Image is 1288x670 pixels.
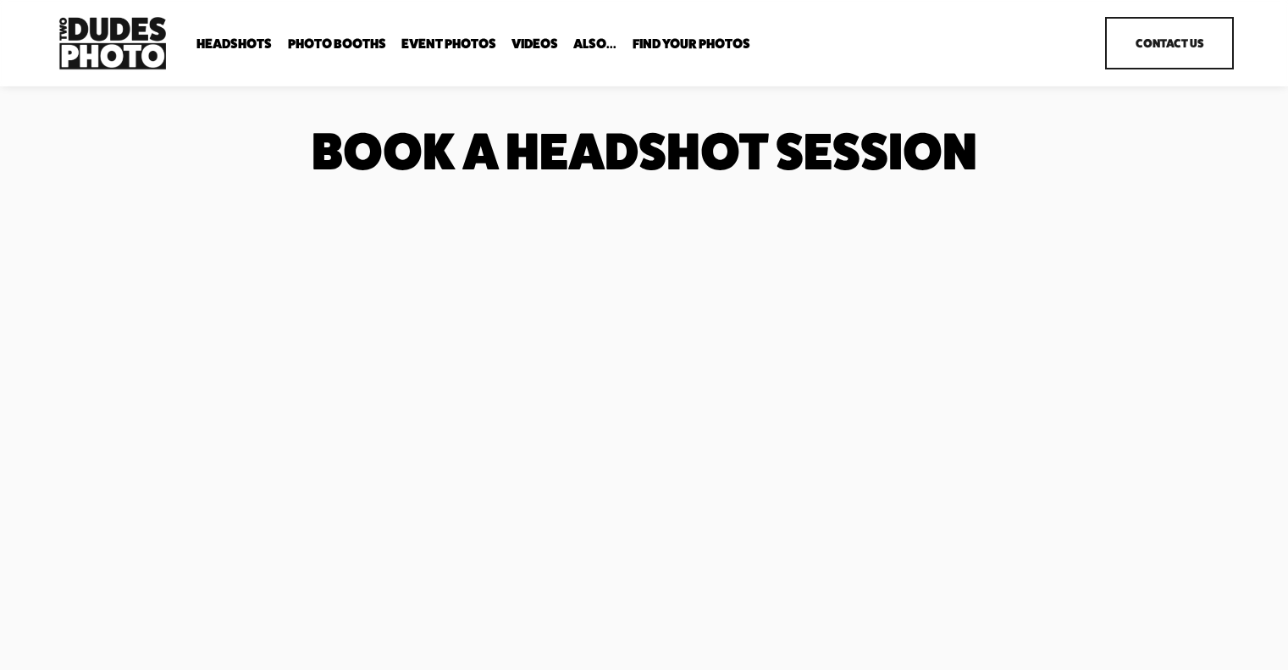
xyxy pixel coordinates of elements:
span: Photo Booths [288,37,386,51]
span: Find Your Photos [633,37,750,51]
a: Videos [511,36,558,52]
span: Also... [573,37,616,51]
h1: Book a Headshot Session [54,127,1234,174]
a: folder dropdown [196,36,272,52]
a: Contact Us [1105,17,1234,69]
a: Event Photos [401,36,496,52]
img: Two Dudes Photo | Headshots, Portraits &amp; Photo Booths [54,13,171,74]
a: folder dropdown [633,36,750,52]
a: folder dropdown [288,36,386,52]
a: folder dropdown [573,36,616,52]
span: Headshots [196,37,272,51]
